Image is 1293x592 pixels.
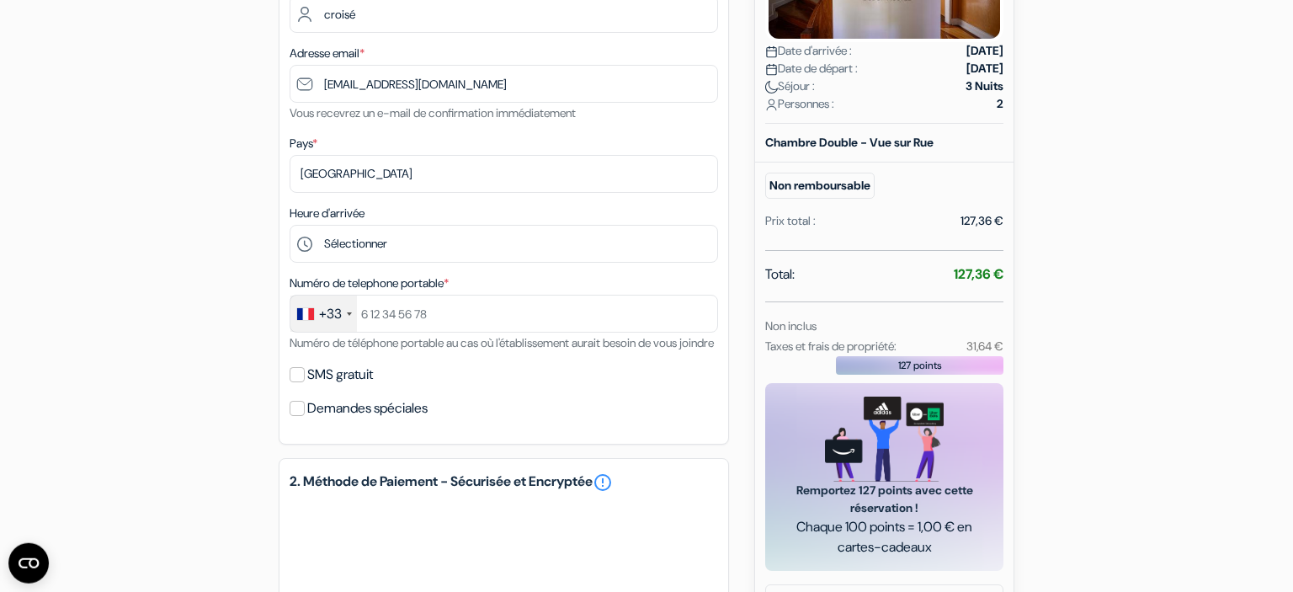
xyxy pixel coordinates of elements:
div: Prix total : [765,212,816,230]
div: France: +33 [290,296,357,332]
b: Chambre Double - Vue sur Rue [765,135,934,150]
div: 127,36 € [960,212,1003,230]
strong: 2 [997,95,1003,113]
strong: [DATE] [966,42,1003,60]
label: Demandes spéciales [307,397,428,420]
label: Heure d'arrivée [290,205,364,222]
span: Séjour : [765,77,815,95]
img: user_icon.svg [765,99,778,111]
small: Vous recevrez un e-mail de confirmation immédiatement [290,105,576,120]
span: Chaque 100 points = 1,00 € en cartes-cadeaux [785,517,983,557]
strong: 3 Nuits [966,77,1003,95]
strong: 127,36 € [954,265,1003,283]
label: SMS gratuit [307,363,373,387]
img: moon.svg [765,81,778,93]
small: Non inclus [765,318,817,333]
span: Remportez 127 points avec cette réservation ! [785,482,983,517]
span: Date de départ : [765,60,858,77]
small: Taxes et frais de propriété: [765,339,897,354]
img: gift_card_hero_new.png [825,397,944,482]
span: Date d'arrivée : [765,42,852,60]
img: calendar.svg [765,63,778,76]
input: Entrer adresse e-mail [290,65,718,103]
button: Ouvrir le widget CMP [8,543,49,584]
label: Numéro de telephone portable [290,275,449,292]
span: Personnes : [765,95,834,113]
h5: 2. Méthode de Paiement - Sécurisée et Encryptée [290,472,718,493]
small: Numéro de téléphone portable au cas où l'établissement aurait besoin de vous joindre [290,335,714,350]
a: error_outline [593,472,613,493]
label: Pays [290,135,317,152]
label: Adresse email [290,45,364,62]
img: calendar.svg [765,45,778,58]
span: Total: [765,264,795,285]
strong: [DATE] [966,60,1003,77]
small: 31,64 € [966,339,1003,354]
span: 127 points [898,358,942,373]
small: Non remboursable [765,173,875,199]
input: 6 12 34 56 78 [290,295,718,333]
div: +33 [319,304,342,324]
